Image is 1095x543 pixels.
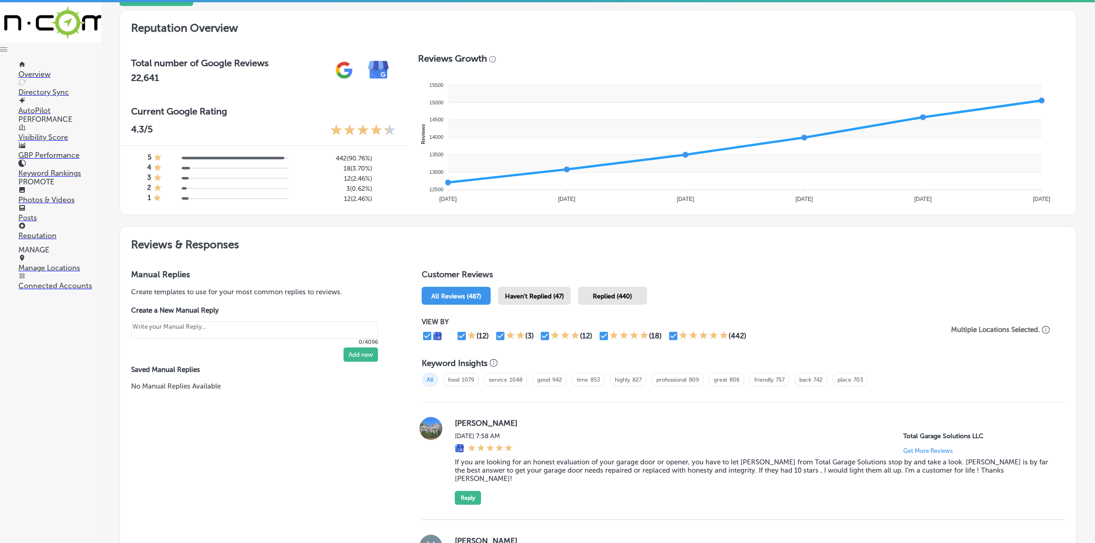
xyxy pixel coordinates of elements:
[728,332,746,340] div: (442)
[455,418,1050,428] label: [PERSON_NAME]
[609,331,649,342] div: 4 Stars
[679,331,728,342] div: 5 Stars
[18,70,101,79] p: Overview
[754,377,774,383] a: friendly
[18,79,101,97] a: Directory Sync
[1033,196,1050,202] tspan: [DATE]
[429,117,443,123] tspan: 14500
[296,195,372,203] h5: 12 ( 2.46% )
[18,281,101,290] p: Connected Accounts
[131,306,378,314] label: Create a New Manual Reply
[18,106,101,115] p: AutoPilot
[418,53,487,64] h3: Reviews Growth
[506,331,525,342] div: 2 Stars
[18,195,101,204] p: Photos & Videos
[467,331,476,342] div: 1 Star
[154,183,162,194] div: 1 Star
[154,163,162,173] div: 1 Star
[689,377,699,383] a: 809
[422,318,936,326] p: VIEW BY
[18,160,101,177] a: Keyword Rankings
[153,194,161,204] div: 1 Star
[148,194,151,204] h4: 1
[420,124,425,144] text: Reviews
[593,292,632,300] span: Replied (440)
[814,377,823,383] a: 742
[18,133,101,142] p: Visibility Score
[903,432,1050,440] p: Total Garage Solutions LLC
[296,165,372,172] h5: 18 ( 3.70% )
[131,339,378,345] p: 0/4096
[330,124,396,138] div: 4.3 Stars
[18,187,101,204] a: Photos & Videos
[18,255,101,272] a: Manage Locations
[361,53,396,87] img: e7ababfa220611ac49bdb491a11684a6.png
[903,447,953,454] p: Get More Reviews
[18,231,101,240] p: Reputation
[552,377,562,383] a: 942
[154,173,162,183] div: 1 Star
[131,269,392,280] h3: Manual Replies
[914,196,932,202] tspan: [DATE]
[796,196,813,202] tspan: [DATE]
[18,273,101,290] a: Connected Accounts
[558,196,575,202] tspan: [DATE]
[714,377,727,383] a: great
[296,175,372,183] h5: 12 ( 2.46% )
[18,124,101,142] a: Visibility Score
[154,153,162,163] div: 1 Star
[147,173,151,183] h4: 3
[429,100,443,105] tspan: 15000
[148,153,151,163] h4: 5
[296,154,372,162] h5: 442 ( 90.76% )
[429,152,443,158] tspan: 13500
[18,169,101,177] p: Keyword Rankings
[656,377,687,383] a: professional
[632,377,642,383] a: 827
[448,377,459,383] a: food
[429,82,443,88] tspan: 15500
[327,53,361,87] img: gPZS+5FD6qPJAAAAABJRU5ErkJggg==
[131,381,392,391] p: No Manual Replies Available
[439,196,457,202] tspan: [DATE]
[776,377,785,383] a: 757
[18,246,101,254] p: MANAGE
[131,287,392,297] p: Create templates to use for your most common replies to reviews.
[147,183,151,194] h4: 2
[468,444,513,454] div: 5 Stars
[510,377,522,383] a: 1048
[18,223,101,240] a: Reputation
[455,432,513,440] label: [DATE] 7:58 AM
[729,377,740,383] a: 806
[590,377,600,383] a: 853
[550,331,580,342] div: 3 Stars
[18,205,101,222] a: Posts
[489,377,507,383] a: service
[120,10,1076,42] h2: Reputation Overview
[147,163,151,173] h4: 4
[131,106,396,117] h3: Current Google Rating
[676,196,694,202] tspan: [DATE]
[18,263,101,272] p: Manage Locations
[18,213,101,222] p: Posts
[505,292,564,300] span: Haven't Replied (47)
[18,97,101,115] a: AutoPilot
[18,142,101,160] a: GBP Performance
[18,177,101,186] p: PROMOTE
[649,332,662,340] div: (18)
[577,377,588,383] a: time
[431,292,481,300] span: All Reviews (487)
[854,377,863,383] a: 703
[422,358,487,368] h3: Keyword Insights
[951,326,1040,334] p: Multiple Locations Selected.
[18,115,101,124] p: PERFORMANCE
[18,88,101,97] p: Directory Sync
[131,321,378,339] textarea: Create your Quick Reply
[18,151,101,160] p: GBP Performance
[429,169,443,175] tspan: 13000
[131,366,392,374] label: Saved Manual Replies
[131,124,153,138] p: 4.3 /5
[799,377,811,383] a: back
[131,72,269,83] h2: 22,641
[580,332,592,340] div: (12)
